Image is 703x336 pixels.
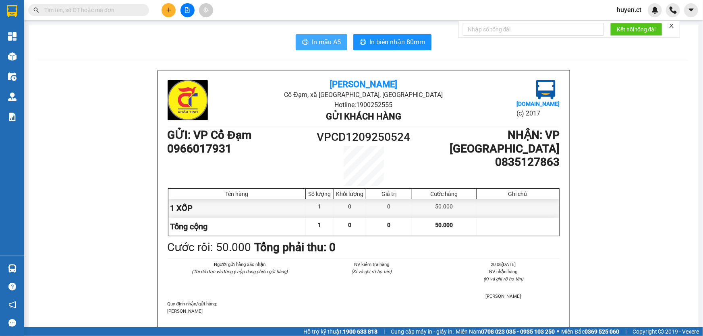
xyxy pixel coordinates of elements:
li: [PERSON_NAME] [447,293,560,300]
div: Giá trị [368,191,410,197]
b: Gửi khách hàng [326,111,401,122]
li: 20:06[DATE] [447,261,560,268]
li: Cổ Đạm, xã [GEOGRAPHIC_DATA], [GEOGRAPHIC_DATA] [233,90,494,100]
li: Cổ Đạm, xã [GEOGRAPHIC_DATA], [GEOGRAPHIC_DATA] [75,20,337,30]
span: copyright [658,329,664,334]
span: 50.000 [435,222,453,228]
span: aim [203,7,209,13]
button: plus [162,3,176,17]
div: Khối lượng [336,191,364,197]
button: Kết nối tổng đài [610,23,662,36]
div: 1 XỐP [168,199,306,217]
h1: VPCD1209250524 [315,128,413,146]
input: Tìm tên, số ĐT hoặc mã đơn [44,6,139,14]
span: In mẫu A5 [312,37,341,47]
span: In biên nhận 80mm [369,37,425,47]
img: warehouse-icon [8,93,17,101]
span: Tổng cộng [170,222,208,231]
span: search [33,7,39,13]
button: printerIn biên nhận 80mm [353,34,431,50]
span: Kết nối tổng đài [617,25,656,34]
div: Cước rồi : 50.000 [168,239,251,256]
div: 0 [366,199,412,217]
span: Miền Nam [456,327,555,336]
li: (c) 2017 [516,108,560,118]
span: Cung cấp máy in - giấy in: [391,327,454,336]
i: (Kí và ghi rõ họ tên) [351,269,392,274]
li: Hotline: 1900252555 [75,30,337,40]
span: notification [8,301,16,309]
span: 0 [348,222,352,228]
span: message [8,319,16,327]
span: ⚪️ [557,330,559,333]
h1: 0835127863 [413,155,560,169]
h1: 0966017931 [168,142,315,156]
div: Cước hàng [414,191,474,197]
img: logo.jpg [168,80,208,120]
input: Nhập số tổng đài [463,23,604,36]
strong: 0708 023 035 - 0935 103 250 [481,328,555,335]
span: printer [360,39,366,46]
p: [PERSON_NAME] [168,307,560,315]
b: Tổng phải thu: 0 [255,241,336,254]
li: Hotline: 1900252555 [233,100,494,110]
button: file-add [180,3,195,17]
span: printer [302,39,309,46]
img: warehouse-icon [8,52,17,61]
div: 0 [334,199,366,217]
span: 1 [318,222,321,228]
div: 50.000 [412,199,476,217]
button: caret-down [684,3,698,17]
b: GỬI : VP Cổ Đạm [168,128,251,142]
img: icon-new-feature [651,6,659,14]
li: Người gửi hàng xác nhận [184,261,296,268]
li: NV kiểm tra hàng [315,261,428,268]
span: huyen.ct [610,5,648,15]
span: question-circle [8,283,16,291]
span: | [625,327,626,336]
span: 0 [388,222,391,228]
div: Số lượng [308,191,332,197]
img: phone-icon [670,6,677,14]
button: aim [199,3,213,17]
b: GỬI : VP Cổ Đạm [10,58,94,72]
div: Tên hàng [170,191,304,197]
span: close [669,23,674,29]
img: warehouse-icon [8,264,17,273]
div: Ghi chú [479,191,557,197]
img: logo.jpg [536,80,556,99]
span: | [384,327,385,336]
strong: 1900 633 818 [343,328,377,335]
span: caret-down [688,6,695,14]
div: Quy định nhận/gửi hàng : [168,300,560,315]
b: NHẬN : VP [GEOGRAPHIC_DATA] [450,128,560,155]
button: printerIn mẫu A5 [296,34,347,50]
span: Miền Bắc [561,327,619,336]
strong: 0369 525 060 [585,328,619,335]
b: [PERSON_NAME] [330,79,397,89]
img: dashboard-icon [8,32,17,41]
img: logo.jpg [10,10,50,50]
i: (Tôi đã đọc và đồng ý nộp dung phiếu gửi hàng) [192,269,288,274]
div: 1 [306,199,334,217]
i: (Kí và ghi rõ họ tên) [483,276,524,282]
img: logo-vxr [7,5,17,17]
img: solution-icon [8,113,17,121]
img: warehouse-icon [8,72,17,81]
span: Hỗ trợ kỹ thuật: [303,327,377,336]
span: plus [166,7,172,13]
b: [DOMAIN_NAME] [516,101,560,107]
span: file-add [185,7,190,13]
li: NV nhận hàng [447,268,560,275]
